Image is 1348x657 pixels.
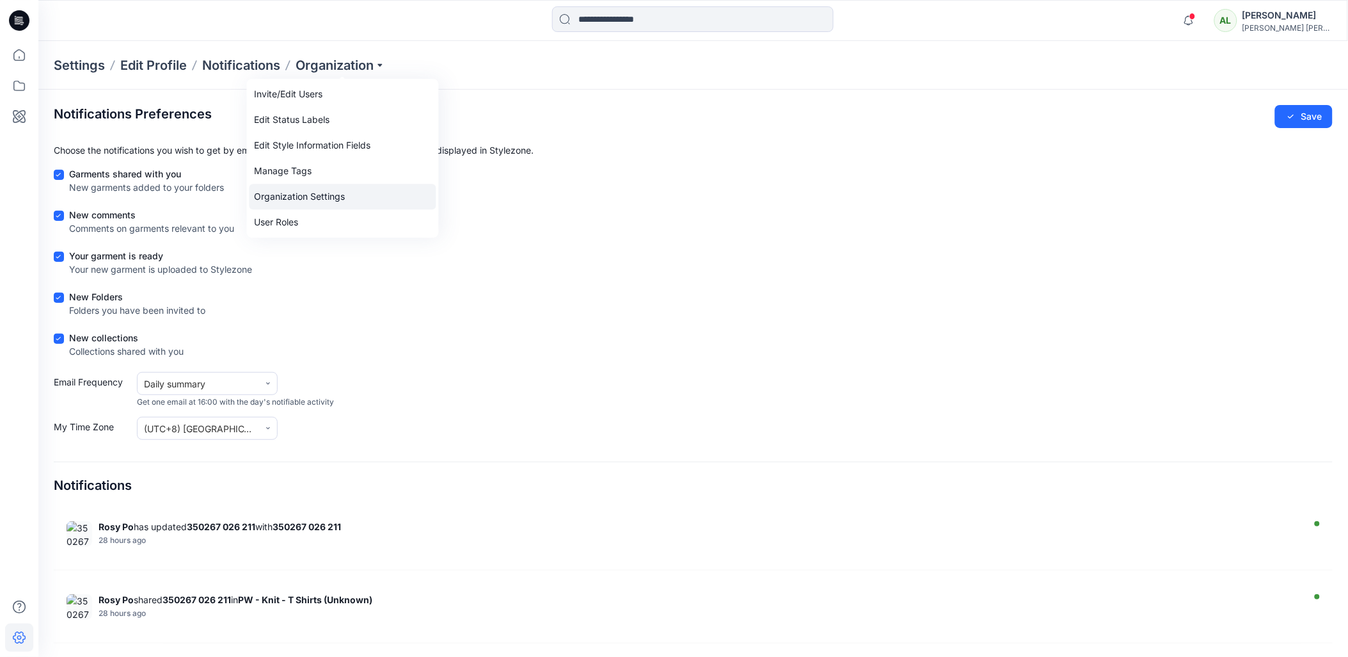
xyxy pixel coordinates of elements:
[69,304,205,317] div: Folders you have been invited to
[238,594,372,605] strong: PW - Knit - T Shirts (Unknown)
[69,263,252,276] div: Your new garment is uploaded to Stylezone
[163,594,231,605] strong: 350267 026 211
[67,521,92,547] img: 350267 026 211
[54,478,132,493] h4: Notifications
[54,143,1333,157] p: Choose the notifications you wish to get by email. Regardless, all your notifications are also di...
[120,56,187,74] a: Edit Profile
[1242,8,1332,23] div: [PERSON_NAME]
[54,56,105,74] p: Settings
[250,209,436,235] a: User Roles
[250,133,436,158] a: Edit Style Information Fields
[1242,23,1332,33] div: [PERSON_NAME] [PERSON_NAME]
[69,331,184,345] div: New collections
[250,158,436,184] a: Manage Tags
[250,107,436,133] a: Edit Status Labels
[99,609,1299,618] div: Wednesday, September 24, 2025 12:31
[144,422,253,435] div: (UTC+8) [GEOGRAPHIC_DATA] ([GEOGRAPHIC_DATA])
[1214,9,1237,32] div: AL
[250,184,436,209] a: Organization Settings
[99,594,134,605] strong: Rosy Po
[54,420,131,440] label: My Time Zone
[1275,105,1333,128] button: Save
[67,594,92,620] img: 350267 026 211
[273,521,341,532] strong: 350267 026 211
[54,106,212,122] h2: Notifications Preferences
[99,521,134,532] strong: Rosy Po
[69,249,252,263] div: Your garment is ready
[69,181,224,194] div: New garments added to your folders
[54,375,131,408] label: Email Frequency
[99,521,1299,532] div: has updated with
[99,536,1299,545] div: Wednesday, September 24, 2025 12:31
[202,56,280,74] a: Notifications
[99,594,1299,605] div: shared in
[69,208,234,222] div: New comments
[144,377,253,391] div: Daily summary
[69,167,224,181] div: Garments shared with you
[69,290,205,304] div: New Folders
[187,521,255,532] strong: 350267 026 211
[69,345,184,358] div: Collections shared with you
[137,396,334,408] span: Get one email at 16:00 with the day's notifiable activity
[69,222,234,235] div: Comments on garments relevant to you
[250,81,436,107] a: Invite/Edit Users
